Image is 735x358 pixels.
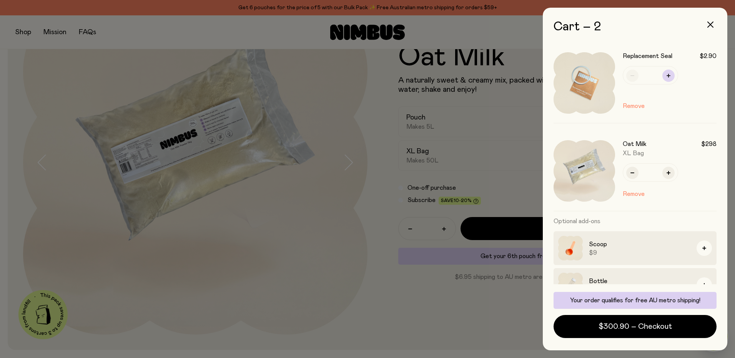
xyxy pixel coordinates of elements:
button: $300.90 – Checkout [554,315,717,338]
h3: Replacement Seal [623,52,672,60]
h3: Scoop [589,240,690,249]
span: XL Bag [623,150,644,156]
span: $300.90 – Checkout [599,321,672,332]
span: $2.90 [700,52,717,60]
h3: Oat Milk [623,140,647,148]
button: Remove [623,101,645,111]
p: Your order qualifies for free AU metro shipping! [558,297,712,304]
h3: Optional add-ons [554,211,717,231]
h2: Cart – 2 [554,20,717,34]
span: $9 [589,249,690,257]
button: Remove [623,189,645,199]
h3: Bottle [589,277,690,286]
span: $298 [701,140,717,148]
